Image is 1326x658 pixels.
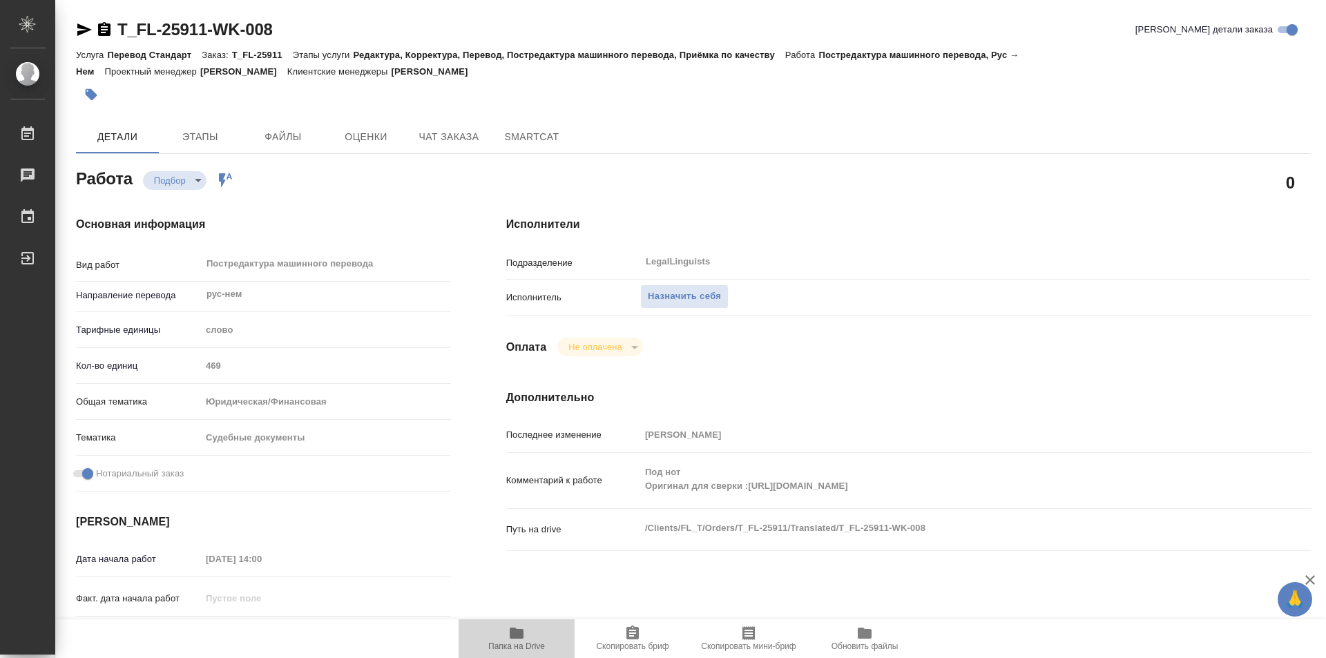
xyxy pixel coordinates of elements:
div: слово [201,318,451,342]
button: Назначить себя [640,284,729,309]
span: Файлы [250,128,316,146]
p: Тематика [76,431,201,445]
button: Обновить файлы [807,619,923,658]
p: [PERSON_NAME] [392,66,479,77]
p: Вид работ [76,258,201,272]
p: Перевод Стандарт [107,50,202,60]
p: Тарифные единицы [76,323,201,337]
span: Оценки [333,128,399,146]
div: Юридическая/Финансовая [201,390,451,414]
span: Папка на Drive [488,641,545,651]
h4: Исполнители [506,216,1311,233]
p: Заказ: [202,50,231,60]
p: Работа [785,50,819,60]
p: Услуга [76,50,107,60]
span: Чат заказа [416,128,482,146]
span: Назначить себя [648,289,721,304]
p: Общая тематика [76,395,201,409]
p: Подразделение [506,256,640,270]
h4: [PERSON_NAME] [76,514,451,530]
button: Добавить тэг [76,79,106,110]
input: Пустое поле [201,356,451,376]
p: Проектный менеджер [104,66,200,77]
div: Подбор [143,171,206,190]
span: 🙏 [1283,585,1307,614]
span: Этапы [167,128,233,146]
h2: Работа [76,165,133,190]
button: 🙏 [1278,582,1312,617]
h4: Дополнительно [506,389,1311,406]
button: Скопировать ссылку [96,21,113,38]
p: Этапы услуги [293,50,354,60]
p: Комментарий к работе [506,474,640,487]
p: T_FL-25911 [232,50,293,60]
span: Детали [84,128,151,146]
p: Дата начала работ [76,552,201,566]
button: Папка на Drive [459,619,575,658]
div: Подбор [557,338,642,356]
textarea: /Clients/FL_T/Orders/T_FL-25911/Translated/T_FL-25911-WK-008 [640,516,1244,540]
p: Путь на drive [506,523,640,536]
p: [PERSON_NAME] [200,66,287,77]
p: Редактура, Корректура, Перевод, Постредактура машинного перевода, Приёмка по качеству [353,50,785,60]
span: Скопировать бриф [596,641,669,651]
span: SmartCat [499,128,565,146]
p: Направление перевода [76,289,201,302]
button: Скопировать мини-бриф [691,619,807,658]
p: Последнее изменение [506,428,640,442]
div: Судебные документы [201,426,451,449]
span: Нотариальный заказ [96,467,184,481]
button: Подбор [150,175,190,186]
a: T_FL-25911-WK-008 [117,20,273,39]
span: [PERSON_NAME] детали заказа [1135,23,1273,37]
h4: Основная информация [76,216,451,233]
span: Скопировать мини-бриф [701,641,796,651]
span: Обновить файлы [832,641,899,651]
input: Пустое поле [201,549,322,569]
textarea: Под нот Оригинал для сверки :[URL][DOMAIN_NAME] [640,461,1244,498]
p: Кол-во единиц [76,359,201,373]
button: Не оплачена [564,341,626,353]
h2: 0 [1286,171,1295,194]
button: Скопировать бриф [575,619,691,658]
button: Скопировать ссылку для ЯМессенджера [76,21,93,38]
p: Исполнитель [506,291,640,304]
input: Пустое поле [640,425,1244,445]
p: Факт. дата начала работ [76,592,201,606]
p: Клиентские менеджеры [287,66,392,77]
input: Пустое поле [201,588,322,608]
h4: Оплата [506,339,547,356]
